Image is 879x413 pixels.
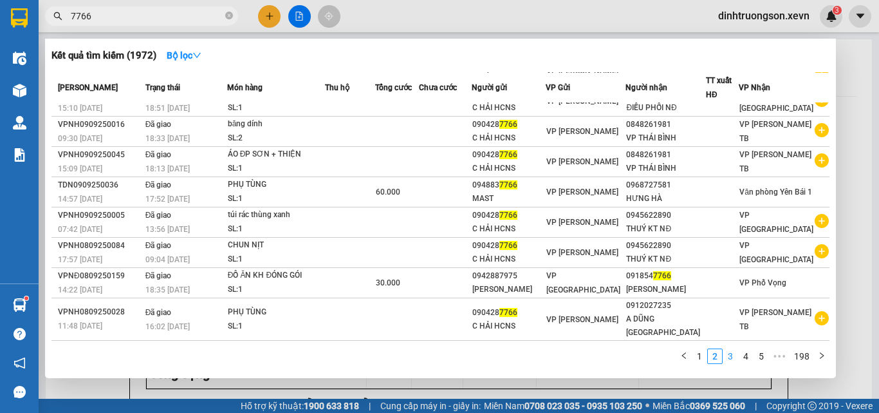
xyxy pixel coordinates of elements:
span: Người nhận [625,83,667,92]
a: 4 [739,349,753,363]
span: 7766 [499,120,517,129]
span: 14:22 [DATE] [58,285,102,294]
span: plus-circle [815,311,829,325]
div: THUÝ KT NĐ [626,253,705,266]
span: 09:04 [DATE] [145,255,190,264]
span: Chưa cước [419,83,457,92]
span: Văn phòng Yên Bái 1 [739,187,812,197]
span: VP Gửi [546,83,570,92]
img: warehouse-icon [13,52,26,65]
div: túi rác thùng xanh [228,208,324,222]
span: 18:35 [DATE] [145,285,190,294]
li: 3 [723,349,738,364]
li: Previous Page [676,349,692,364]
span: VP [PERSON_NAME] TB [739,150,811,173]
span: down [192,51,201,60]
span: 17:57 [DATE] [58,255,102,264]
div: SL: 1 [228,162,324,176]
li: Next 5 Pages [769,349,790,364]
span: Đã giao [145,180,172,189]
span: 16:02 [DATE] [145,322,190,331]
div: VP THÁI BÌNH [626,131,705,145]
div: băng dính [228,117,324,131]
button: Bộ lọcdown [156,45,212,66]
img: warehouse-icon [13,298,26,312]
span: VP [PERSON_NAME] [546,218,618,227]
span: plus-circle [815,214,829,228]
span: 30.000 [376,278,400,287]
div: SL: 1 [228,222,324,236]
div: PHỤ TÙNG [228,305,324,320]
span: 09:30 [DATE] [58,134,102,143]
div: VPNĐ0809250159 [58,269,142,283]
span: VP [PERSON_NAME] [546,127,618,136]
div: 091854 [626,269,705,283]
span: message [14,386,26,398]
span: 17:52 [DATE] [145,195,190,204]
li: 4 [738,349,754,364]
span: 18:51 [DATE] [145,104,190,113]
span: plus-circle [815,244,829,258]
div: C HẢI HCNS [472,253,545,266]
span: [PERSON_NAME] [58,83,118,92]
span: 18:13 [DATE] [145,164,190,173]
div: 0945622890 [626,209,705,222]
h3: Kết quả tìm kiếm ( 1972 ) [51,49,156,62]
div: VPNH0909250005 [58,209,142,222]
div: ĐỒ ĂN KH ĐÓNG GÓI [228,269,324,283]
span: Người gửi [472,83,507,92]
span: Món hàng [227,83,263,92]
span: TT xuất HĐ [706,76,732,99]
button: left [676,349,692,364]
span: VP [GEOGRAPHIC_DATA] [739,211,813,234]
span: VP [PERSON_NAME] [546,157,618,166]
span: ••• [769,349,790,364]
div: A DŨNG [GEOGRAPHIC_DATA] [626,312,705,340]
span: left [680,352,688,360]
div: 090428 [472,148,545,162]
span: plus-circle [815,123,829,137]
div: SL: 2 [228,131,324,146]
span: 7766 [499,180,517,189]
span: 07:42 [DATE] [58,225,102,234]
span: close-circle [225,12,233,19]
span: 7766 [499,211,517,220]
a: 5 [754,349,768,363]
div: 0942887975 [472,269,545,283]
span: Đã giao [145,241,172,250]
span: close-circle [225,10,233,23]
span: VP [PERSON_NAME] [546,248,618,257]
div: 090428 [472,209,545,222]
a: 3 [723,349,737,363]
img: logo-vxr [11,8,28,28]
span: VP [PERSON_NAME] TB [739,120,811,143]
img: solution-icon [13,148,26,162]
div: VP THÁI BÌNH [626,162,705,175]
div: 090428 [472,239,545,253]
a: 2 [708,349,722,363]
div: VPNH0909250045 [58,148,142,162]
span: 18:33 [DATE] [145,134,190,143]
div: TDN0909250036 [58,178,142,192]
div: ĐIỀU PHỐI NĐ [626,101,705,115]
span: 7766 [499,150,517,159]
div: SL: 1 [228,101,324,115]
div: 090428 [472,118,545,131]
span: VP Nhận [739,83,770,92]
li: 198 [790,349,814,364]
div: SL: 1 [228,320,324,334]
div: CHUN NỊT [228,238,324,253]
a: 198 [790,349,813,363]
div: MAST [472,192,545,206]
img: warehouse-icon [13,84,26,97]
input: Tìm tên, số ĐT hoặc mã đơn [71,9,223,23]
span: 15:10 [DATE] [58,104,102,113]
a: 1 [692,349,707,363]
span: 14:57 [DATE] [58,195,102,204]
span: VP [PERSON_NAME] [546,315,618,324]
span: Đã giao [145,150,172,159]
span: Trạng thái [145,83,180,92]
span: Đã giao [145,271,172,280]
div: C HẢI HCNS [472,222,545,236]
span: question-circle [14,328,26,340]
